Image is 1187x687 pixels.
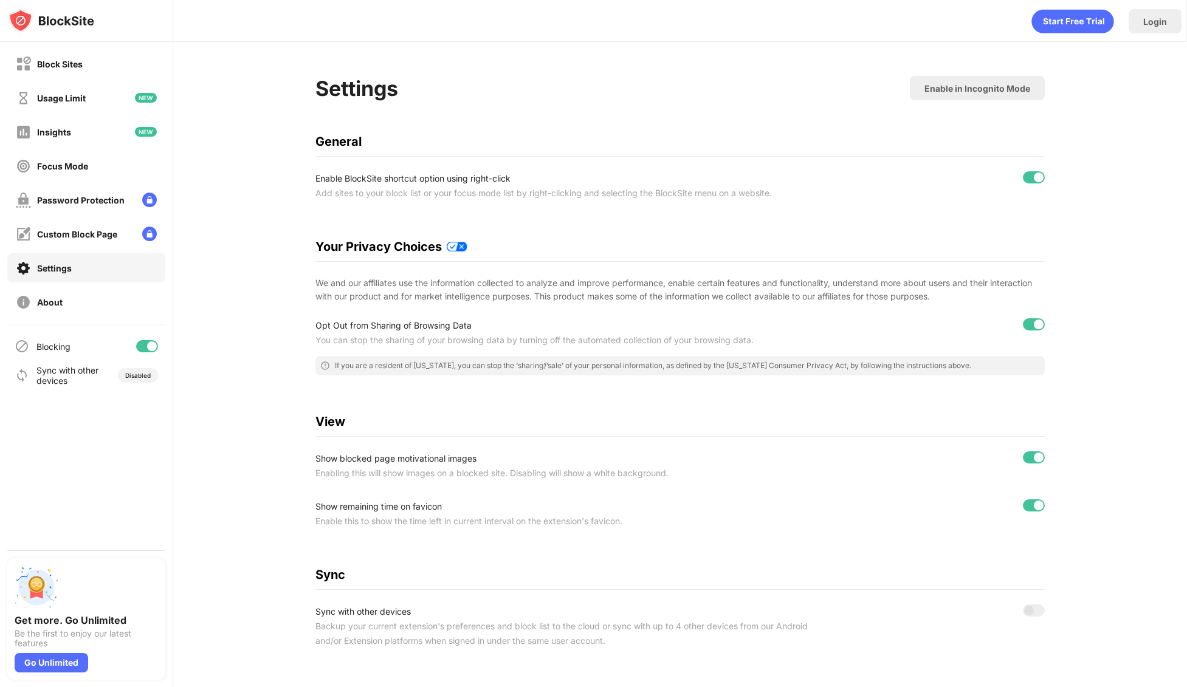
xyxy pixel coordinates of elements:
[1031,9,1114,33] div: animation
[15,614,158,626] div: Get more. Go Unlimited
[315,567,1045,582] div: Sync
[447,242,467,251] img: privacy-policy-updates.svg
[315,276,1045,304] div: We and our affiliates use the information collected to analyze and improve performance, enable ce...
[1143,16,1167,27] div: Login
[315,333,826,347] div: You can stop the sharing of your browsing data by turning off the automated collection of your br...
[16,125,31,140] img: insights-off.svg
[924,83,1030,94] div: Enable in Incognito Mode
[37,297,63,307] div: About
[315,514,826,528] div: Enable this to show the time left in current interval on the extension's favicon.
[142,227,157,241] img: lock-menu.svg
[315,318,826,333] div: Opt Out from Sharing of Browsing Data
[135,93,157,103] img: new-icon.svg
[37,127,71,137] div: Insights
[315,604,826,619] div: Sync with other devices
[142,193,157,207] img: lock-menu.svg
[15,653,88,672] div: Go Unlimited
[37,161,88,171] div: Focus Mode
[16,261,31,276] img: settings-on.svg
[36,341,71,352] div: Blocking
[15,629,158,648] div: Be the first to enjoy our latest features
[315,499,826,514] div: Show remaining time on favicon
[125,372,151,379] div: Disabled
[16,159,31,174] img: focus-off.svg
[315,619,826,648] div: Backup your current extension's preferences and block list to the cloud or sync with up to 4 othe...
[15,368,29,383] img: sync-icon.svg
[135,127,157,137] img: new-icon.svg
[335,361,971,371] div: If you are a resident of [US_STATE], you can stop the ‘sharing’/’sale’ of your personal informati...
[16,227,31,242] img: customize-block-page-off.svg
[16,91,31,106] img: time-usage-off.svg
[16,56,31,72] img: block-off.svg
[315,134,1045,149] div: General
[315,451,826,466] div: Show blocked page motivational images
[320,361,330,371] img: error-circle-outline.svg
[315,239,1045,254] div: Your Privacy Choices
[37,263,72,273] div: Settings
[37,195,125,205] div: Password Protection
[15,339,29,354] img: blocking-icon.svg
[16,295,31,310] img: about-off.svg
[315,186,826,200] div: Add sites to your block list or your focus mode list by right-clicking and selecting the BlockSit...
[37,93,86,103] div: Usage Limit
[15,566,58,609] img: push-unlimited.svg
[315,171,826,186] div: Enable BlockSite shortcut option using right-click
[36,365,99,386] div: Sync with other devices
[315,414,1045,429] div: View
[37,229,117,239] div: Custom Block Page
[16,193,31,208] img: password-protection-off.svg
[315,466,826,480] div: Enabling this will show images on a blocked site. Disabling will show a white background.
[37,59,83,69] div: Block Sites
[9,9,94,33] img: logo-blocksite.svg
[315,76,398,101] div: Settings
